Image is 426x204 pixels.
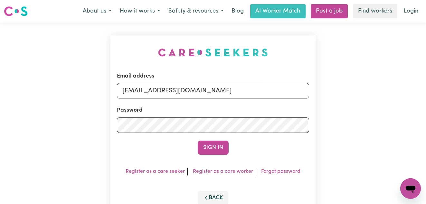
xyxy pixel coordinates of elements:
[4,4,28,19] a: Careseekers logo
[261,169,300,174] a: Forgot password
[193,169,253,174] a: Register as a care worker
[400,178,421,199] iframe: Button to launch messaging window
[117,83,309,98] input: Email address
[4,5,28,17] img: Careseekers logo
[311,4,348,18] a: Post a job
[116,5,164,18] button: How it works
[198,141,229,155] button: Sign In
[117,106,143,115] label: Password
[126,169,185,174] a: Register as a care seeker
[79,5,116,18] button: About us
[250,4,306,18] a: AI Worker Match
[164,5,228,18] button: Safety & resources
[117,72,154,80] label: Email address
[228,4,248,18] a: Blog
[353,4,397,18] a: Find workers
[400,4,422,18] a: Login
